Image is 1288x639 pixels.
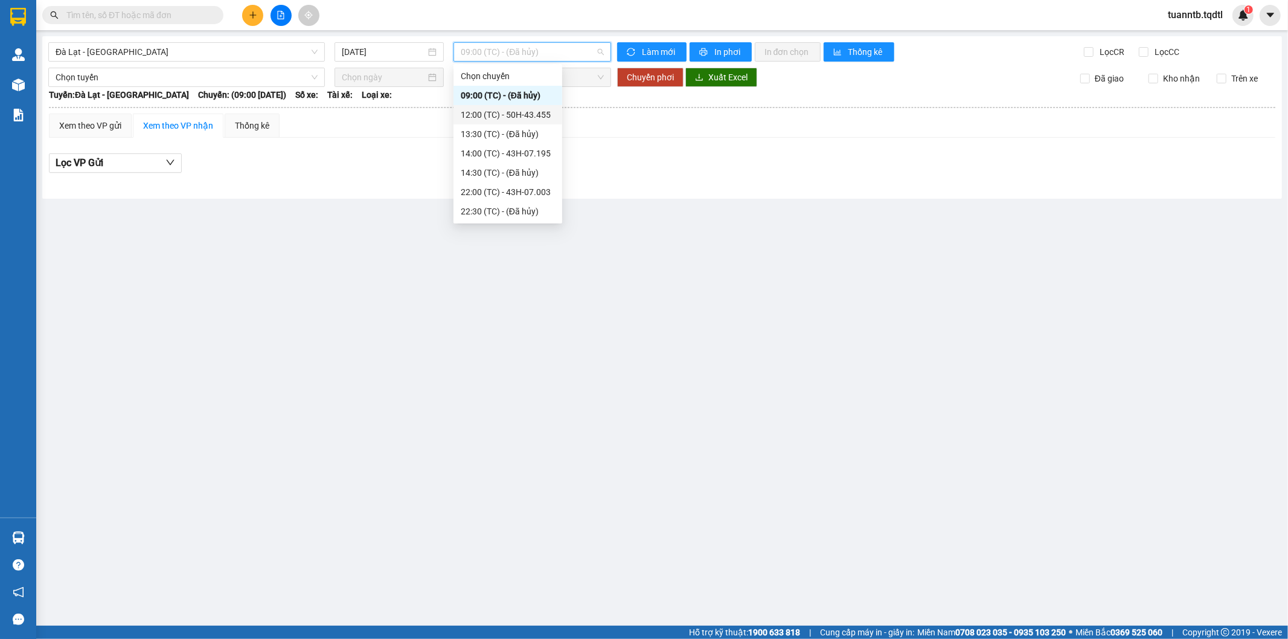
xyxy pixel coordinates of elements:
[56,155,103,170] span: Lọc VP Gửi
[917,626,1066,639] span: Miền Nam
[461,166,555,179] div: 14:30 (TC) - (Đã hủy)
[461,127,555,141] div: 13:30 (TC) - (Đã hủy)
[1238,10,1249,21] img: icon-new-feature
[295,88,318,101] span: Số xe:
[1221,628,1229,637] span: copyright
[13,614,24,625] span: message
[461,185,555,199] div: 22:00 (TC) - 43H-07.003
[690,42,752,62] button: printerIn phơi
[49,153,182,173] button: Lọc VP Gửi
[1245,5,1253,14] sup: 1
[848,45,885,59] span: Thống kê
[461,147,555,160] div: 14:00 (TC) - 43H-07.195
[66,8,209,22] input: Tìm tên, số ĐT hoặc mã đơn
[809,626,811,639] span: |
[955,628,1066,637] strong: 0708 023 035 - 0935 103 250
[235,119,269,132] div: Thống kê
[271,5,292,26] button: file-add
[755,42,821,62] button: In đơn chọn
[12,48,25,61] img: warehouse-icon
[12,531,25,544] img: warehouse-icon
[298,5,319,26] button: aim
[685,68,757,87] button: downloadXuất Excel
[342,71,426,84] input: Chọn ngày
[453,66,562,86] div: Chọn chuyến
[461,43,603,61] span: 09:00 (TC) - (Đã hủy)
[461,108,555,121] div: 12:00 (TC) - 50H-43.455
[833,48,844,57] span: bar-chart
[461,205,555,218] div: 22:30 (TC) - (Đã hủy)
[50,11,59,19] span: search
[617,68,684,87] button: Chuyển phơi
[1171,626,1173,639] span: |
[642,45,677,59] span: Làm mới
[1110,628,1162,637] strong: 0369 525 060
[198,88,286,101] span: Chuyến: (09:00 [DATE])
[304,11,313,19] span: aim
[242,5,263,26] button: plus
[824,42,894,62] button: bar-chartThống kê
[627,48,637,57] span: sync
[362,88,392,101] span: Loại xe:
[143,119,213,132] div: Xem theo VP nhận
[327,88,353,101] span: Tài xế:
[1246,5,1251,14] span: 1
[342,45,426,59] input: 14/10/2025
[1150,45,1182,59] span: Lọc CC
[1095,45,1127,59] span: Lọc CR
[1069,630,1072,635] span: ⚪️
[56,68,318,86] span: Chọn tuyến
[1158,7,1232,22] span: tuanntb.tqdtl
[1090,72,1129,85] span: Đã giao
[699,48,710,57] span: printer
[12,109,25,121] img: solution-icon
[617,42,687,62] button: syncLàm mới
[165,158,175,167] span: down
[10,8,26,26] img: logo-vxr
[714,45,742,59] span: In phơi
[1158,72,1205,85] span: Kho nhận
[249,11,257,19] span: plus
[1260,5,1281,26] button: caret-down
[689,626,800,639] span: Hỗ trợ kỹ thuật:
[1226,72,1263,85] span: Trên xe
[461,89,555,102] div: 09:00 (TC) - (Đã hủy)
[1265,10,1276,21] span: caret-down
[13,559,24,571] span: question-circle
[820,626,914,639] span: Cung cấp máy in - giấy in:
[461,69,555,83] div: Chọn chuyến
[12,79,25,91] img: warehouse-icon
[13,586,24,598] span: notification
[1075,626,1162,639] span: Miền Bắc
[56,43,318,61] span: Đà Lạt - Sài Gòn
[277,11,285,19] span: file-add
[59,119,121,132] div: Xem theo VP gửi
[49,90,189,100] b: Tuyến: Đà Lạt - [GEOGRAPHIC_DATA]
[748,628,800,637] strong: 1900 633 818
